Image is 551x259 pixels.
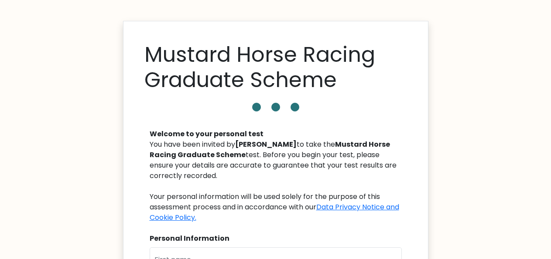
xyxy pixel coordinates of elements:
[150,139,390,160] b: Mustard Horse Racing Graduate Scheme
[150,139,402,223] div: You have been invited by to take the test. Before you begin your test, please ensure your details...
[144,42,407,92] h1: Mustard Horse Racing Graduate Scheme
[150,129,402,139] div: Welcome to your personal test
[150,233,402,244] div: Personal Information
[235,139,297,149] b: [PERSON_NAME]
[150,202,399,222] a: Data Privacy Notice and Cookie Policy.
